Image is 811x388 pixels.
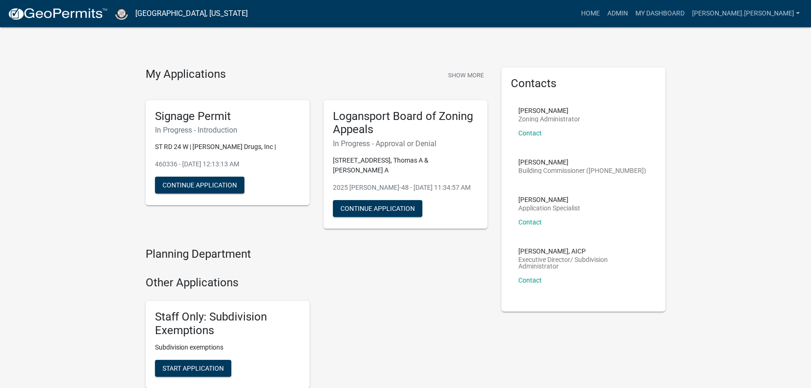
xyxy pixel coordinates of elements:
[333,156,478,175] p: [STREET_ADDRESS], Thomas A & [PERSON_NAME] A
[444,67,487,83] button: Show More
[155,360,231,377] button: Start Application
[604,5,632,22] a: Admin
[518,196,580,203] p: [PERSON_NAME]
[146,247,487,261] h4: Planning Department
[155,159,300,169] p: 460336 - [DATE] 12:13:13 AM
[511,77,656,90] h5: Contacts
[155,126,300,134] h6: In Progress - Introduction
[146,67,226,82] h4: My Applications
[577,5,604,22] a: Home
[518,248,649,254] p: [PERSON_NAME], AICP
[155,310,300,337] h5: Staff Only: Subdivision Exemptions
[518,129,542,137] a: Contact
[518,205,580,211] p: Application Specialist
[518,159,646,165] p: [PERSON_NAME]
[333,110,478,137] h5: Logansport Board of Zoning Appeals
[632,5,688,22] a: My Dashboard
[518,107,580,114] p: [PERSON_NAME]
[155,142,300,152] p: ST RD 24 W | [PERSON_NAME] Drugs, Inc |
[162,365,224,372] span: Start Application
[518,167,646,174] p: Building Commissioner ([PHONE_NUMBER])
[333,183,478,193] p: 2025 [PERSON_NAME]-48 - [DATE] 11:34:57 AM
[155,177,244,194] button: Continue Application
[688,5,804,22] a: [PERSON_NAME].[PERSON_NAME]
[115,7,128,20] img: Cass County, Indiana
[333,200,422,217] button: Continue Application
[518,218,542,226] a: Contact
[518,276,542,284] a: Contact
[518,116,580,122] p: Zoning Administrator
[155,343,300,352] p: Subdivision exemptions
[146,276,487,290] h4: Other Applications
[518,256,649,269] p: Executive Director/ Subdivision Administrator
[333,139,478,148] h6: In Progress - Approval or Denial
[155,110,300,123] h5: Signage Permit
[135,6,248,22] a: [GEOGRAPHIC_DATA], [US_STATE]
